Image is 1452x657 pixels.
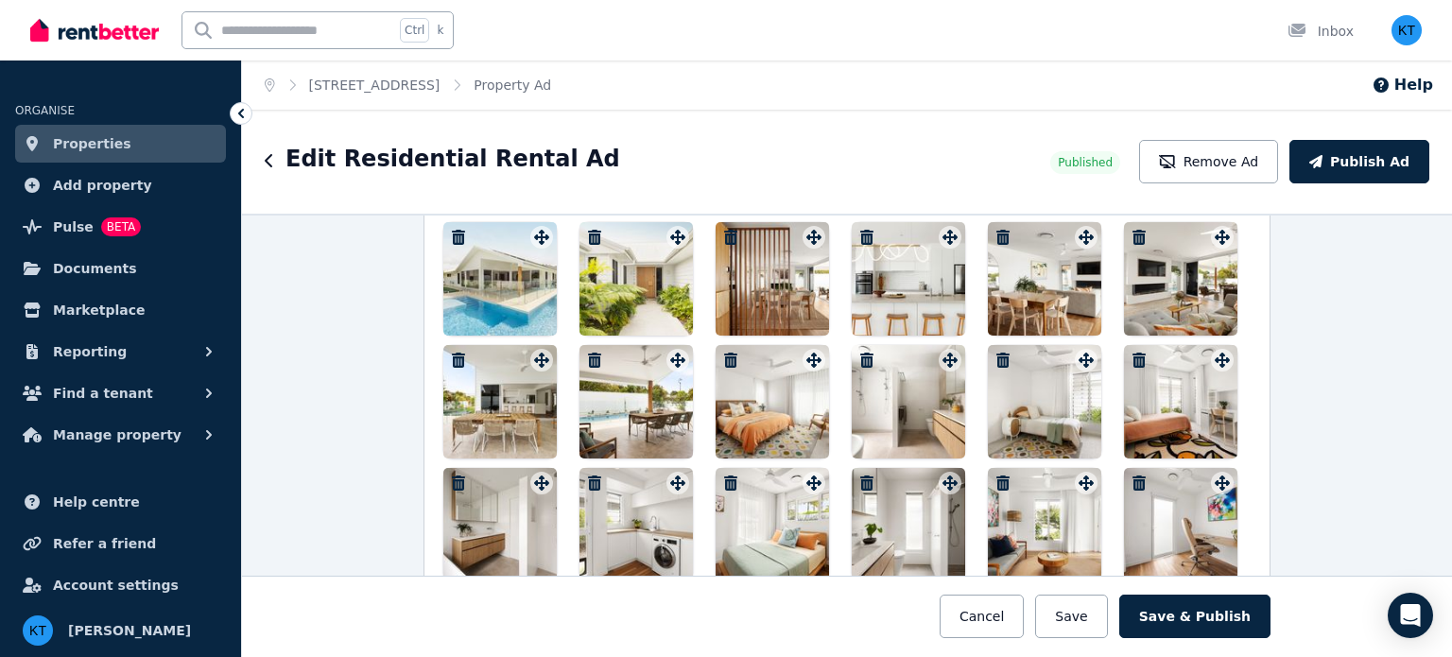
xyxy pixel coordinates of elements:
[242,61,574,110] nav: Breadcrumb
[1388,593,1433,638] div: Open Intercom Messenger
[1058,155,1113,170] span: Published
[1289,140,1429,183] button: Publish Ad
[53,299,145,321] span: Marketplace
[53,382,153,405] span: Find a tenant
[15,416,226,454] button: Manage property
[15,525,226,562] a: Refer a friend
[437,23,443,38] span: k
[30,16,159,44] img: RentBetter
[15,208,226,246] a: PulseBETA
[23,615,53,646] img: Kerri Thomas
[53,257,137,280] span: Documents
[15,333,226,371] button: Reporting
[53,574,179,596] span: Account settings
[400,18,429,43] span: Ctrl
[15,374,226,412] button: Find a tenant
[1139,140,1278,183] button: Remove Ad
[53,491,140,513] span: Help centre
[53,174,152,197] span: Add property
[15,125,226,163] a: Properties
[1119,595,1270,638] button: Save & Publish
[285,144,620,174] h1: Edit Residential Rental Ad
[53,340,127,363] span: Reporting
[15,483,226,521] a: Help centre
[53,132,131,155] span: Properties
[15,104,75,117] span: ORGANISE
[101,217,141,236] span: BETA
[15,166,226,204] a: Add property
[15,291,226,329] a: Marketplace
[1372,74,1433,96] button: Help
[15,250,226,287] a: Documents
[53,424,181,446] span: Manage property
[15,566,226,604] a: Account settings
[1391,15,1422,45] img: Kerri Thomas
[53,216,94,238] span: Pulse
[474,78,551,93] a: Property Ad
[940,595,1024,638] button: Cancel
[68,619,191,642] span: [PERSON_NAME]
[53,532,156,555] span: Refer a friend
[1288,22,1354,41] div: Inbox
[1035,595,1107,638] button: Save
[309,78,441,93] a: [STREET_ADDRESS]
